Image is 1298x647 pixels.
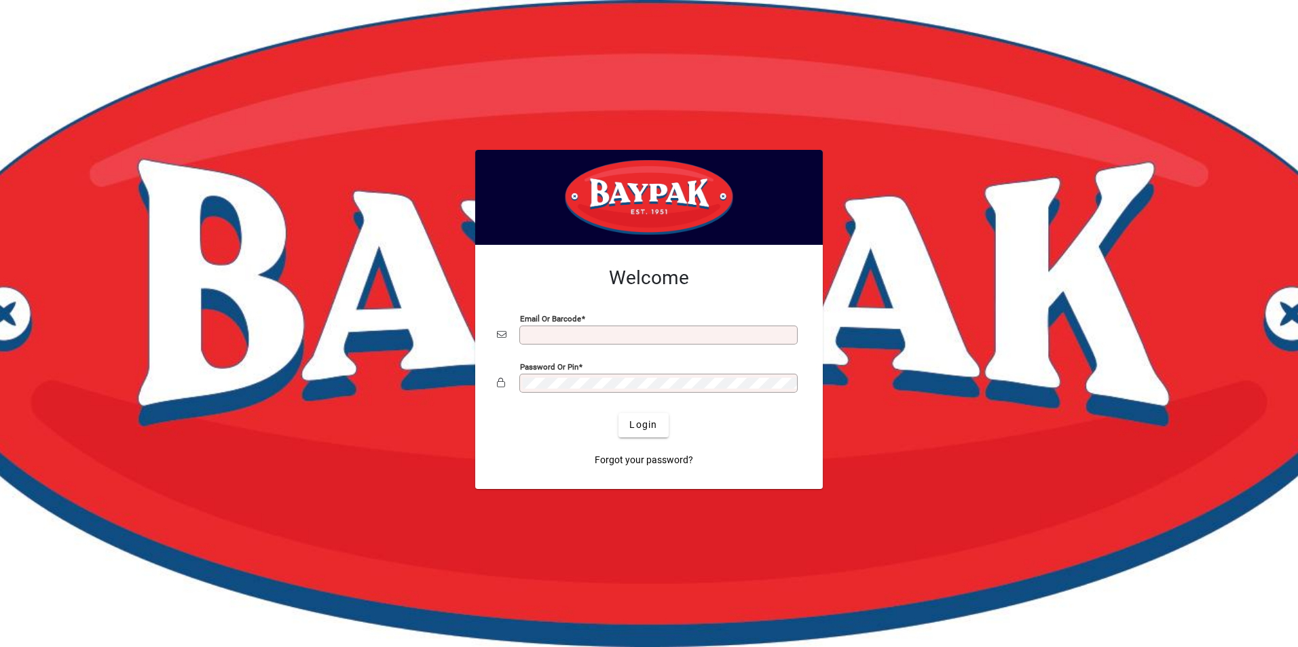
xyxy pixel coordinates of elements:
a: Forgot your password? [589,448,699,473]
span: Login [629,418,657,432]
button: Login [618,413,668,437]
mat-label: Email or Barcode [520,313,581,323]
span: Forgot your password? [595,453,693,467]
mat-label: Password or Pin [520,361,578,371]
h2: Welcome [497,267,801,290]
